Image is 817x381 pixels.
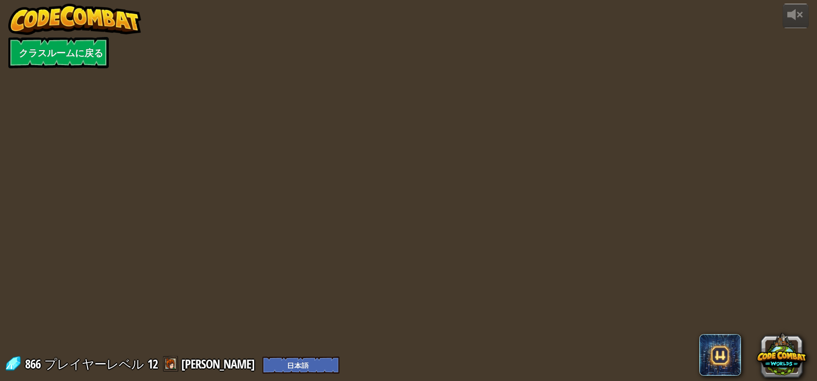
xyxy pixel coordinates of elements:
button: 音量を調整する [783,4,809,28]
a: クラスルームに戻る [8,37,109,68]
span: CodeCombat AI HackStack [699,334,741,376]
img: CodeCombat - Learn how to code by playing a game [8,4,142,35]
button: CodeCombat Worlds on Roblox [757,329,807,379]
span: 866 [25,355,43,372]
span: 12 [147,355,158,372]
a: [PERSON_NAME] [181,355,257,372]
span: プレイヤーレベル [44,355,144,373]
